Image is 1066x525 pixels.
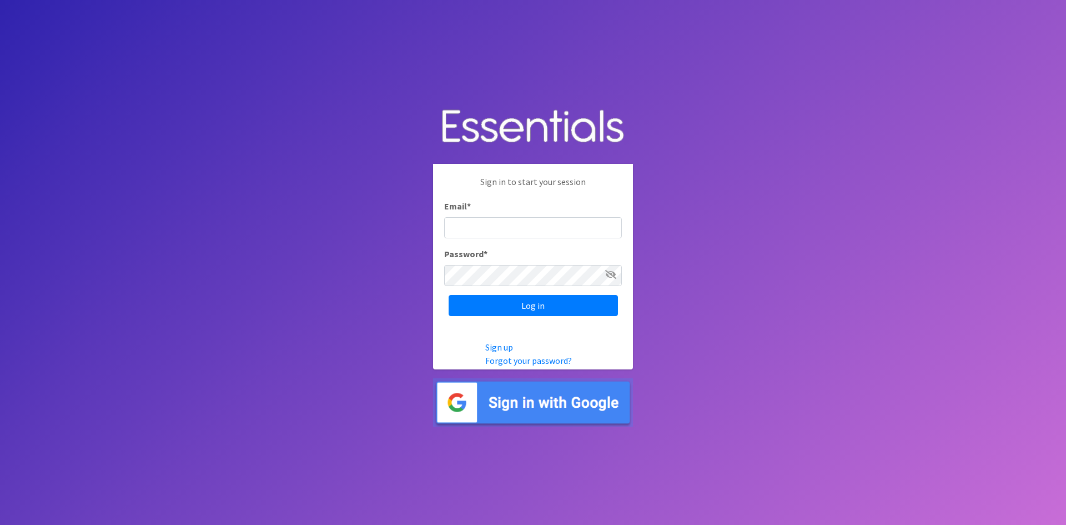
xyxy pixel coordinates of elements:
input: Log in [449,295,618,316]
img: Sign in with Google [433,378,633,427]
p: Sign in to start your session [444,175,622,199]
label: Email [444,199,471,213]
a: Sign up [485,342,513,353]
label: Password [444,247,487,261]
a: Forgot your password? [485,355,572,366]
abbr: required [467,201,471,212]
abbr: required [484,248,487,259]
img: Human Essentials [433,98,633,156]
